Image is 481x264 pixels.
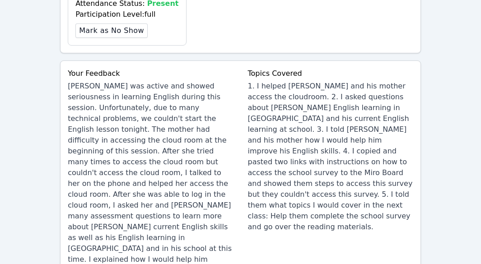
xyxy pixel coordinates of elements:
[75,9,178,20] div: Participation Level: full
[68,68,233,79] div: Your Feedback
[248,68,413,79] div: Topics Covered
[75,23,148,38] button: Mark as No Show
[248,81,413,232] div: 1. I helped [PERSON_NAME] and his mother access the cloudroom. 2. I asked questions about [PERSON...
